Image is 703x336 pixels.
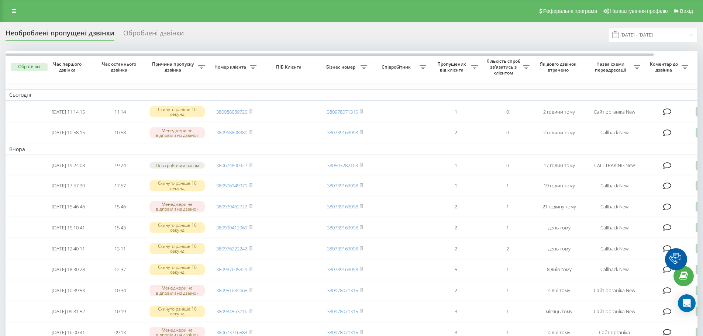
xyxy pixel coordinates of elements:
[94,218,146,238] td: 15:43
[94,156,146,174] td: 19:24
[585,260,644,279] td: Callback New
[430,281,482,300] td: 2
[149,162,205,169] div: Поза робочим часом
[42,176,94,195] td: [DATE] 17:57:30
[533,123,585,142] td: 2 години тому
[585,197,644,217] td: Callback New
[533,102,585,122] td: 2 години тому
[543,8,597,14] span: Реферальна програма
[482,239,533,259] td: 2
[430,260,482,279] td: 5
[585,176,644,195] td: Callback New
[327,162,358,169] a: 380503282103
[482,197,533,217] td: 1
[533,156,585,174] td: 17 годин тому
[216,182,247,189] a: 380506149971
[149,61,198,73] span: Причина пропуску дзвінка
[585,302,644,321] td: Сайт органіка New
[149,127,205,138] div: Менеджери не відповіли на дзвінок
[585,102,644,122] td: Сайт органіка New
[42,281,94,300] td: [DATE] 10:39:53
[42,156,94,174] td: [DATE] 19:24:08
[216,329,247,336] a: 380673716583
[94,197,146,217] td: 15:46
[327,108,358,115] a: 380978071315
[216,108,247,115] a: 380988089720
[216,203,247,210] a: 380979462722
[482,281,533,300] td: 1
[539,61,579,73] span: Як довго дзвінок втрачено
[149,285,205,296] div: Менеджери не відповіли на дзвінок
[149,222,205,233] div: Скинуто раніше 10 секунд
[327,203,358,210] a: 380739163098
[375,64,420,70] span: Співробітник
[94,239,146,259] td: 13:11
[94,260,146,279] td: 12:37
[327,129,358,136] a: 380739163098
[533,239,585,259] td: день тому
[149,106,205,117] div: Скинуто раніше 10 секунд
[94,102,146,122] td: 11:14
[678,294,696,312] div: Open Intercom Messenger
[482,260,533,279] td: 1
[42,302,94,321] td: [DATE] 09:31:52
[216,287,247,294] a: 380951684665
[149,264,205,275] div: Скинуто раніше 10 секунд
[42,123,94,142] td: [DATE] 10:58:15
[430,239,482,259] td: 2
[216,308,247,315] a: 380934563716
[585,123,644,142] td: Callback New
[42,197,94,217] td: [DATE] 15:46:46
[216,162,247,169] a: 380674800927
[533,197,585,217] td: 21 годину тому
[94,123,146,142] td: 10:58
[42,239,94,259] td: [DATE] 12:40:11
[48,61,88,73] span: Час першого дзвінка
[648,61,682,73] span: Коментар до дзвінка
[680,8,693,14] span: Вихід
[94,176,146,195] td: 17:57
[482,156,533,174] td: 0
[149,201,205,212] div: Менеджери не відповіли на дзвінок
[533,176,585,195] td: 19 годин тому
[430,156,482,174] td: 1
[327,266,358,273] a: 380739163098
[482,302,533,321] td: 1
[327,308,358,315] a: 380978071315
[323,64,361,70] span: Бізнес номер
[327,287,358,294] a: 380978071315
[149,306,205,317] div: Скинуто раніше 10 секунд
[42,102,94,122] td: [DATE] 11:14:15
[212,64,250,70] span: Номер клієнта
[430,123,482,142] td: 2
[533,218,585,238] td: день тому
[216,129,247,136] a: 380968808380
[216,266,247,273] a: 380937605829
[482,123,533,142] td: 0
[94,281,146,300] td: 10:34
[430,302,482,321] td: 3
[11,63,48,71] button: Обрати всі
[100,61,140,73] span: Час останнього дзвінка
[430,102,482,122] td: 1
[430,197,482,217] td: 2
[533,260,585,279] td: 8 днів тому
[610,8,668,14] span: Налаштування профілю
[327,245,358,252] a: 380739163098
[216,245,247,252] a: 380976222242
[327,224,358,231] a: 380739163098
[585,218,644,238] td: Callback New
[482,102,533,122] td: 0
[327,182,358,189] a: 380739163098
[585,239,644,259] td: Callback New
[585,156,644,174] td: CALLTRAKING New
[434,61,471,73] span: Пропущених від клієнта
[533,302,585,321] td: місяць тому
[533,281,585,300] td: 4 дні тому
[216,224,247,231] a: 380990412969
[585,281,644,300] td: Сайт органіка New
[42,218,94,238] td: [DATE] 15:10:41
[327,329,358,336] a: 380978071315
[266,64,313,70] span: ПІБ Клієнта
[149,243,205,254] div: Скинуто раніше 10 секунд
